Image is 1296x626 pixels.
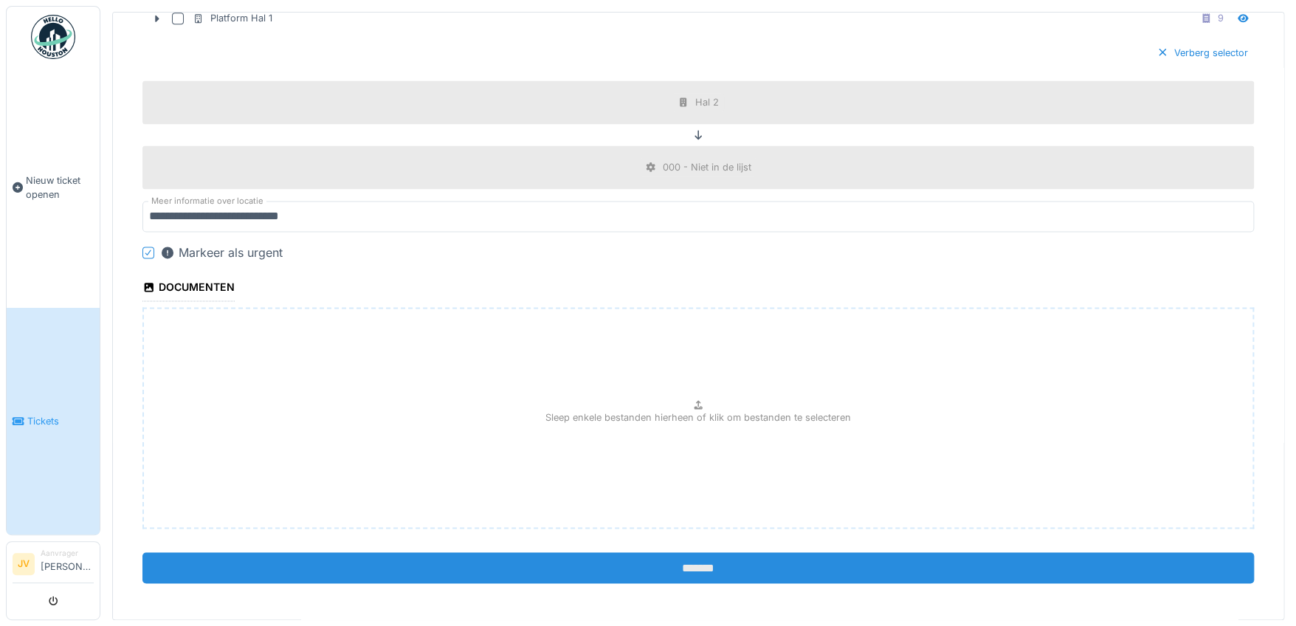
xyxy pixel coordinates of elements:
li: [PERSON_NAME] [41,548,94,579]
div: Markeer als urgent [160,244,283,261]
a: Tickets [7,308,100,534]
div: 000 - Niet in de lijst [663,160,751,174]
div: Aanvrager [41,548,94,559]
div: Verberg selector [1151,43,1254,63]
div: Hal 2 [695,95,719,109]
li: JV [13,553,35,575]
div: Platform Hal 1 [193,11,272,25]
a: JV Aanvrager[PERSON_NAME] [13,548,94,583]
a: Nieuw ticket openen [7,67,100,308]
div: Documenten [142,276,235,301]
p: Sleep enkele bestanden hierheen of klik om bestanden te selecteren [545,410,851,424]
span: Nieuw ticket openen [26,173,94,202]
label: Meer informatie over locatie [148,195,266,207]
div: 9 [1218,11,1224,25]
img: Badge_color-CXgf-gQk.svg [31,15,75,59]
span: Tickets [27,414,94,428]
